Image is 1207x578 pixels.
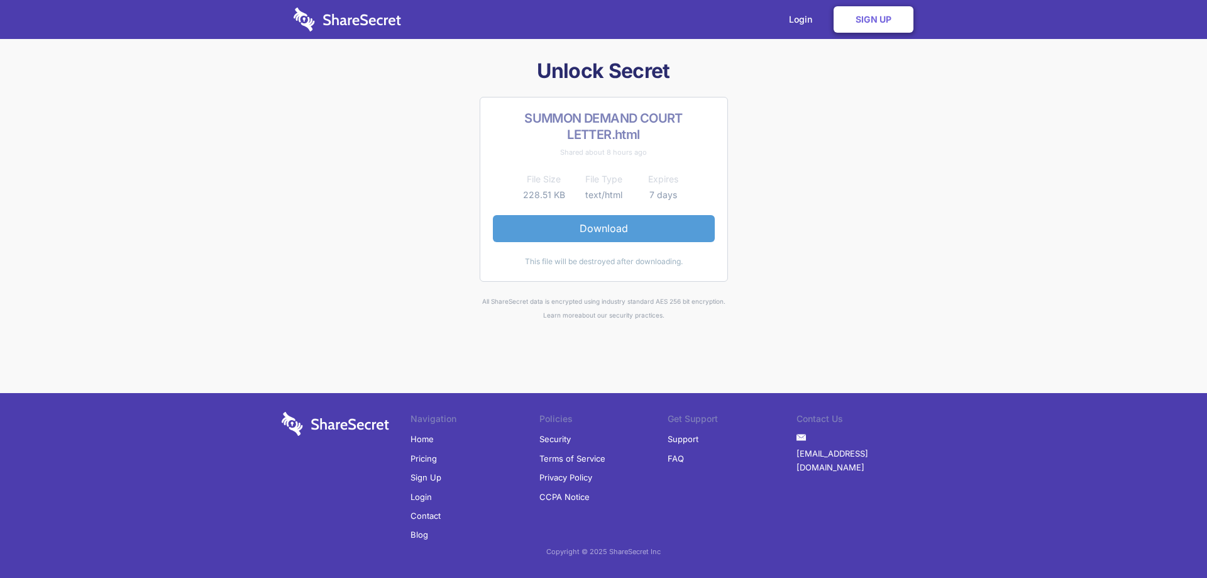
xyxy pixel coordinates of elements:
div: Shared about 8 hours ago [493,145,715,159]
a: Support [668,430,698,448]
div: This file will be destroyed after downloading. [493,255,715,269]
h2: SUMMON DEMAND COURT LETTER.html [493,110,715,143]
td: text/html [574,187,634,203]
a: Contact [411,506,441,525]
a: Login [411,487,432,506]
th: Expires [634,172,693,187]
a: Pricing [411,449,437,468]
a: Blog [411,525,428,544]
a: Privacy Policy [539,468,592,487]
td: 228.51 KB [514,187,574,203]
a: Terms of Service [539,449,605,468]
li: Policies [539,412,668,430]
a: FAQ [668,449,684,468]
th: File Type [574,172,634,187]
th: File Size [514,172,574,187]
li: Navigation [411,412,539,430]
div: All ShareSecret data is encrypted using industry standard AES 256 bit encryption. about our secur... [277,294,930,323]
li: Get Support [668,412,796,430]
td: 7 days [634,187,693,203]
a: Learn more [543,311,578,319]
a: [EMAIL_ADDRESS][DOMAIN_NAME] [796,444,925,477]
a: CCPA Notice [539,487,590,506]
a: Home [411,430,434,448]
a: Sign Up [411,468,441,487]
img: logo-wordmark-white-trans-d4663122ce5f474addd5e946df7df03e33cb6a1c49d2221995e7729f52c070b2.svg [282,412,389,436]
a: Sign Up [834,6,913,33]
li: Contact Us [796,412,925,430]
a: Download [493,215,715,242]
h1: Unlock Secret [277,58,930,84]
a: Security [539,430,571,448]
img: logo-wordmark-white-trans-d4663122ce5f474addd5e946df7df03e33cb6a1c49d2221995e7729f52c070b2.svg [294,8,401,31]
